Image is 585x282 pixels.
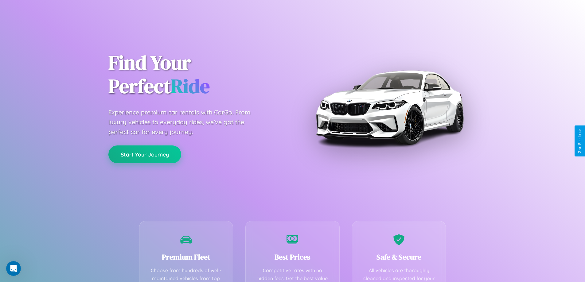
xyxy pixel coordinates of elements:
div: Give Feedback [578,129,582,153]
img: Premium BMW car rental vehicle [313,31,466,184]
iframe: Intercom live chat [6,261,21,276]
h3: Premium Fleet [149,252,224,262]
p: Experience premium car rentals with CarGo. From luxury vehicles to everyday rides, we've got the ... [108,107,262,137]
h3: Safe & Secure [361,252,437,262]
span: Ride [171,73,210,99]
h3: Best Prices [255,252,330,262]
button: Start Your Journey [108,145,181,163]
h1: Find Your Perfect [108,51,283,98]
